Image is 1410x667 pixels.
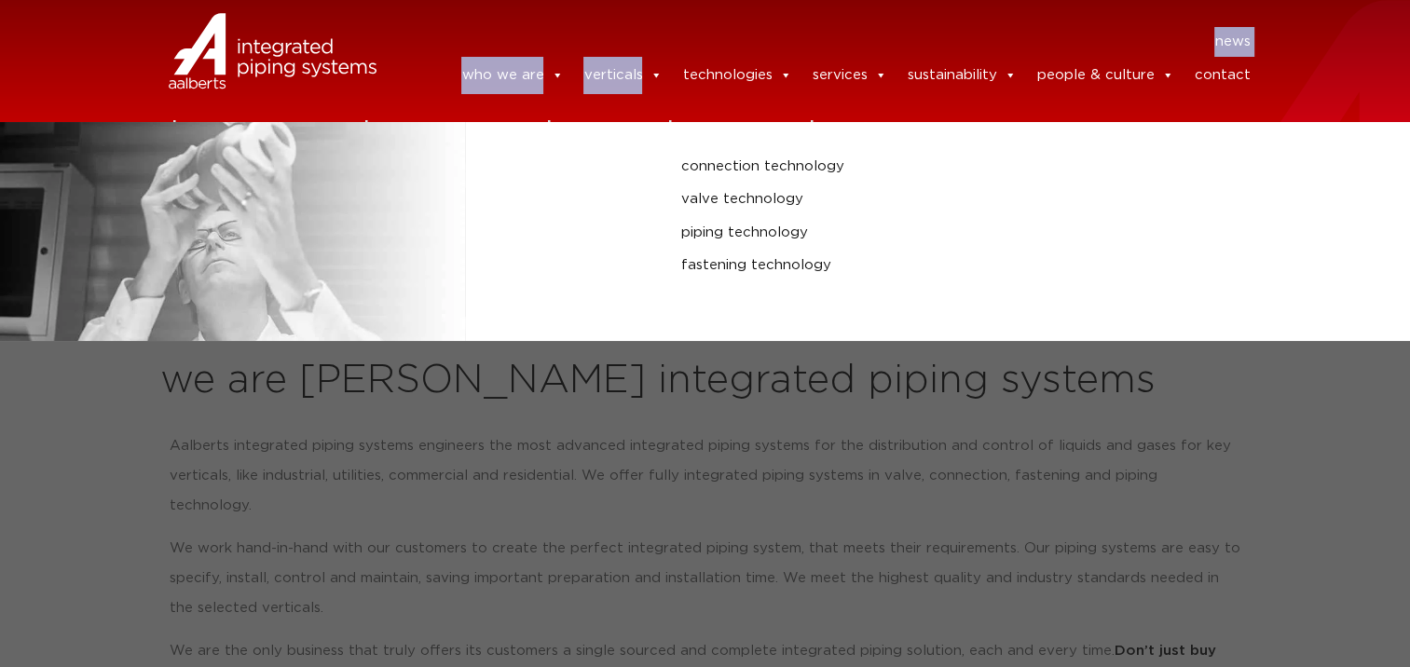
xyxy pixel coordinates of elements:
[682,57,791,94] a: technologies
[812,57,886,94] a: services
[681,253,1211,278] a: fastening technology
[681,155,1211,179] a: connection technology
[1214,27,1250,57] a: news
[170,534,1241,623] p: We work hand-in-hand with our customers to create the perfect integrated piping system, that meet...
[1036,57,1173,94] a: people & culture
[404,27,1251,57] nav: Menu
[907,57,1016,94] a: sustainability
[1194,57,1250,94] a: contact
[170,431,1241,521] p: Aalberts integrated piping systems engineers the most advanced integrated piping systems for the ...
[583,57,662,94] a: verticals
[461,57,563,94] a: who we are
[681,187,1211,211] a: valve technology
[681,221,1211,245] a: piping technology
[160,359,1251,403] h2: we are [PERSON_NAME] integrated piping systems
